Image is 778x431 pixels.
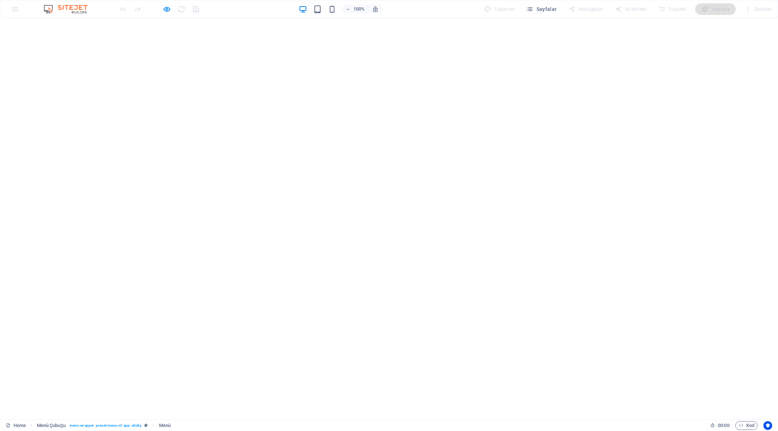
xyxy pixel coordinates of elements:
[735,421,758,430] button: Kod
[353,5,365,13] h6: 100%
[763,421,772,430] button: Usercentrics
[710,421,729,430] h6: Oturum süresi
[37,421,66,430] span: Seçmek için tıkla. Düzenlemek için çift tıkla
[6,421,26,430] a: Seçimi iptal etmek için tıkla. Sayfaları açmak için çift tıkla
[523,3,560,15] button: Sayfalar
[723,423,724,428] span: :
[372,6,379,12] i: Yeniden boyutlandırmada yakınlaştırma düzeyini seçilen cihaza uyacak şekilde otomatik olarak ayarla.
[481,3,517,15] div: Tasarım (Ctrl+Alt+Y)
[144,423,148,427] i: Bu element, özelleştirilebilir bir ön ayar
[718,421,729,430] span: 00 00
[37,421,171,430] nav: breadcrumb
[739,421,754,430] span: Kod
[159,421,171,430] span: Seçmek için tıkla. Düzenlemek için çift tıkla
[342,5,368,13] button: 100%
[69,421,142,430] span: . menu-wrapper .preset-menu-v2-app .sticky
[526,5,557,13] span: Sayfalar
[42,5,97,13] img: Editor Logo
[162,5,171,13] button: Ön izleme modundan çıkıp düzenlemeye devam etmek için buraya tıklayın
